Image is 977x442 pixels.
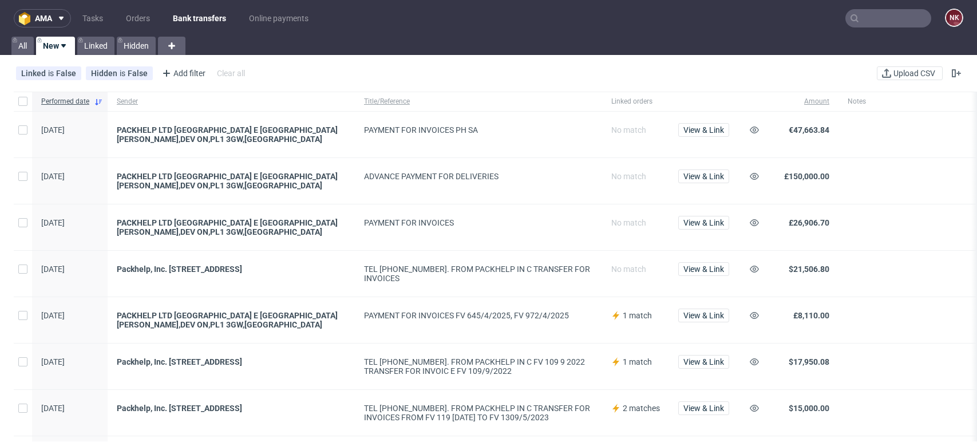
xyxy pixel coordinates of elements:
[119,9,157,27] a: Orders
[623,404,660,413] span: 2 matches
[41,172,65,181] span: [DATE]
[678,218,729,227] a: View & Link
[14,9,71,27] button: ama
[678,172,729,181] a: View & Link
[877,66,943,80] button: Upload CSV
[789,125,829,135] span: €47,663.84
[91,69,120,78] span: Hidden
[678,404,729,413] a: View & Link
[117,404,346,413] a: Packhelp, Inc. [STREET_ADDRESS]
[611,172,646,181] span: No match
[623,357,652,366] span: 1 match
[215,65,247,81] div: Clear all
[364,172,593,181] div: ADVANCE PAYMENT FOR DELIVERIES
[683,265,724,273] span: View & Link
[683,358,724,366] span: View & Link
[41,218,65,227] span: [DATE]
[611,97,660,106] span: Linked orders
[117,357,346,366] a: Packhelp, Inc. [STREET_ADDRESS]
[48,69,56,78] span: is
[117,218,346,236] a: PACKHELP LTD [GEOGRAPHIC_DATA] E [GEOGRAPHIC_DATA][PERSON_NAME],DEV ON,PL1 3GW,[GEOGRAPHIC_DATA]
[683,311,724,319] span: View & Link
[76,9,110,27] a: Tasks
[242,9,315,27] a: Online payments
[41,404,65,413] span: [DATE]
[11,37,34,55] a: All
[41,311,65,320] span: [DATE]
[683,172,724,180] span: View & Link
[683,404,724,412] span: View & Link
[891,69,938,77] span: Upload CSV
[41,265,65,274] span: [DATE]
[678,309,729,322] button: View & Link
[128,69,148,78] div: False
[41,125,65,135] span: [DATE]
[36,37,75,55] a: New
[678,401,729,415] button: View & Link
[117,172,346,190] a: PACKHELP LTD [GEOGRAPHIC_DATA] E [GEOGRAPHIC_DATA][PERSON_NAME],DEV ON,PL1 3GW,[GEOGRAPHIC_DATA]
[789,404,829,413] span: $15,000.00
[678,265,729,274] a: View & Link
[678,357,729,366] a: View & Link
[364,404,593,422] div: TEL [PHONE_NUMBER]. FROM PACKHELP IN C TRANSFER FOR INVOICES FROM FV 119 [DATE] TO FV 1309/5/2023
[19,12,35,25] img: logo
[364,125,593,135] div: PAYMENT FOR INVOICES PH SA
[117,37,156,55] a: Hidden
[784,172,829,181] span: £150,000.00
[117,265,346,274] a: Packhelp, Inc. [STREET_ADDRESS]
[611,125,646,135] span: No match
[793,311,829,320] span: £8,110.00
[789,218,829,227] span: £26,906.70
[946,10,962,26] figcaption: NK
[364,218,593,227] div: PAYMENT FOR INVOICES
[683,126,724,134] span: View & Link
[41,97,89,106] span: Performed date
[678,311,729,320] a: View & Link
[21,69,48,78] span: Linked
[678,216,729,230] button: View & Link
[157,64,208,82] div: Add filter
[41,357,65,366] span: [DATE]
[776,97,829,106] span: Amount
[35,14,52,22] span: ama
[364,357,593,376] div: TEL [PHONE_NUMBER]. FROM PACKHELP IN C FV 109 9 2022 TRANSFER FOR INVOIC E FV 109/9/2022
[364,311,593,320] div: PAYMENT FOR INVOICES FV 645/4/2025, FV 972/4/2025
[623,311,652,320] span: 1 match
[364,97,593,106] span: Title/Reference
[678,355,729,369] button: View & Link
[683,219,724,227] span: View & Link
[77,37,114,55] a: Linked
[611,218,646,227] span: No match
[120,69,128,78] span: is
[678,169,729,183] button: View & Link
[611,265,646,274] span: No match
[117,125,346,144] a: PACKHELP LTD [GEOGRAPHIC_DATA] E [GEOGRAPHIC_DATA][PERSON_NAME],DEV ON,PL1 3GW,[GEOGRAPHIC_DATA]
[789,357,829,366] span: $17,950.08
[364,265,593,283] div: TEL [PHONE_NUMBER]. FROM PACKHELP IN C TRANSFER FOR INVOICES
[56,69,76,78] div: False
[678,123,729,137] button: View & Link
[117,311,346,329] a: PACKHELP LTD [GEOGRAPHIC_DATA] E [GEOGRAPHIC_DATA][PERSON_NAME],DEV ON,PL1 3GW,[GEOGRAPHIC_DATA]
[166,9,233,27] a: Bank transfers
[678,125,729,135] a: View & Link
[678,262,729,276] button: View & Link
[117,97,346,106] span: Sender
[789,265,829,274] span: $21,506.80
